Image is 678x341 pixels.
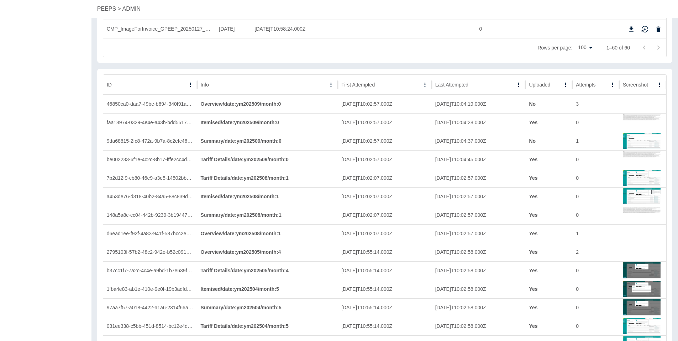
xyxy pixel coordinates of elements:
img: 1759485879-EE-grabReport-no-ready.png [623,151,661,168]
strong: Yes [529,231,537,236]
button: Info column menu [326,80,336,90]
div: 148a5a8c-cc04-442b-9239-3b194476a5a5 [103,206,197,224]
button: ID column menu [185,80,195,90]
div: b37cc1f7-7a2c-4c4e-a9bd-1b7e639feac1 [103,261,197,280]
span: / month : 5 [258,286,279,292]
div: 2025-10-06T10:04:19.000Z [432,95,526,113]
strong: Yes [529,157,537,162]
div: 2025-08-04T10:55:14.000Z [338,243,432,261]
strong: Tariff Details [201,268,289,273]
div: Info [201,82,209,88]
div: 0 [572,113,619,132]
span: / month : 0 [261,138,282,144]
strong: Overview [201,231,281,236]
div: 27/01/2025 [215,20,251,38]
div: 2025-10-03T10:02:57.000Z [338,132,432,150]
span: / date : ym202505 [223,249,260,255]
div: 2025-08-28T10:02:07.000Z [338,187,432,206]
div: 2025-08-04T10:55:14.000Z [338,317,432,335]
strong: Yes [529,175,537,181]
span: / date : ym202504 [230,323,267,329]
strong: Yes [529,305,537,310]
strong: Yes [529,212,537,218]
img: 1754305218-EE-clickScheduleButtons-maybe-already-scheduled-exception.png [623,280,661,297]
img: 1759485817-EE-clickScheduleButtons-maybe-already-scheduled-exception.png [623,132,661,149]
div: 2025-10-03T10:02:58.000Z [432,317,526,335]
span: / date : ym202509 [221,120,258,125]
div: Screenshot [623,82,648,88]
span: / date : ym202508 [221,194,258,199]
div: 0 [572,298,619,317]
div: 1 [572,132,619,150]
span: / date : ym202504 [221,286,258,292]
button: Screenshot column menu [655,80,664,90]
a: ADMIN [122,5,141,13]
div: 0 [572,280,619,298]
span: / month : 5 [261,305,282,310]
div: Uploaded [529,82,550,88]
img: 1754305237-EE-clickScheduleButtons-maybe-already-scheduled-exception.png [623,262,661,279]
strong: Overview [201,249,281,255]
p: 1–60 of 60 [606,44,630,51]
button: Attempts column menu [608,80,617,90]
button: Uploaded column menu [561,80,571,90]
strong: Tariff Details [201,323,289,329]
div: 2025-10-03T10:02:57.000Z [432,169,526,187]
div: 9da68815-2fc8-472a-9b7a-8c2efc465055 [103,132,197,150]
strong: Tariff Details [201,175,289,181]
span: / date : ym202509 [230,157,267,162]
button: First Attempted column menu [420,80,430,90]
img: 1754305021-EE-clickScheduleButtons-maybe-already-scheduled-exception.png [623,317,661,334]
span: / date : ym202508 [223,212,260,218]
strong: Itemised [201,194,279,199]
div: 2025-08-28T10:02:07.000Z [338,206,432,224]
strong: Yes [529,249,537,255]
div: 2025-10-03T10:02:57.000Z [432,187,526,206]
div: 0 [572,169,619,187]
a: PEEPS [97,5,116,13]
button: Download [626,24,637,35]
div: 100 [575,42,595,53]
div: 0 [572,150,619,169]
div: 2025-10-03T10:02:58.000Z [432,261,526,280]
span: / month : 0 [260,101,281,107]
strong: No [529,101,536,107]
div: 2025-10-06T10:04:28.000Z [432,113,526,132]
strong: Yes [529,323,537,329]
strong: Itemised [201,120,279,125]
button: Last Attempted column menu [514,80,524,90]
span: / date : ym202505 [230,268,267,273]
div: 2025-08-04T10:55:14.000Z [338,261,432,280]
span: / month : 1 [261,212,282,218]
span: / date : ym202508 [223,231,260,236]
div: 2795103f-57b2-48c2-942e-b52c091533a6 [103,243,197,261]
div: faa18974-0329-4e4e-a43b-bdd5517d6a80 [103,113,197,132]
span: / month : 4 [268,268,289,273]
strong: Summary [201,305,282,310]
div: 2025-10-03T10:02:57.000Z [338,150,432,169]
span: / month : 4 [260,249,281,255]
div: a453de76-d318-40b2-84a5-88c839d65446 [103,187,197,206]
div: 1fba4e83-ab1e-410e-9e0f-19b3adfd3172 [103,280,197,298]
div: 2025-08-04T10:58:24.000Z [251,20,363,38]
strong: Summary [201,138,282,144]
div: ID [107,82,112,88]
span: / month : 1 [268,175,289,181]
div: 97aa7f57-a018-4422-a1a6-2314f66a8dc6 [103,298,197,317]
div: 031ee338-c5bb-451d-8514-bc12e4d72305 [103,317,197,335]
div: 2025-10-03T10:02:58.000Z [432,280,526,298]
strong: Overview [201,101,281,107]
div: 0 [572,206,619,224]
div: be002233-6f1e-4c2c-8b17-fffe2cc4d2ba [103,150,197,169]
button: Delete [653,24,664,35]
img: 1759485855-EE-grabReport-no-ready.png [623,114,661,131]
div: 2025-08-04T10:55:14.000Z [338,298,432,317]
div: 3 [572,95,619,113]
div: First Attempted [341,82,375,88]
p: > [117,5,121,13]
div: Attempts [576,82,595,88]
span: / month : 1 [260,231,281,236]
strong: Tariff Details [201,157,289,162]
